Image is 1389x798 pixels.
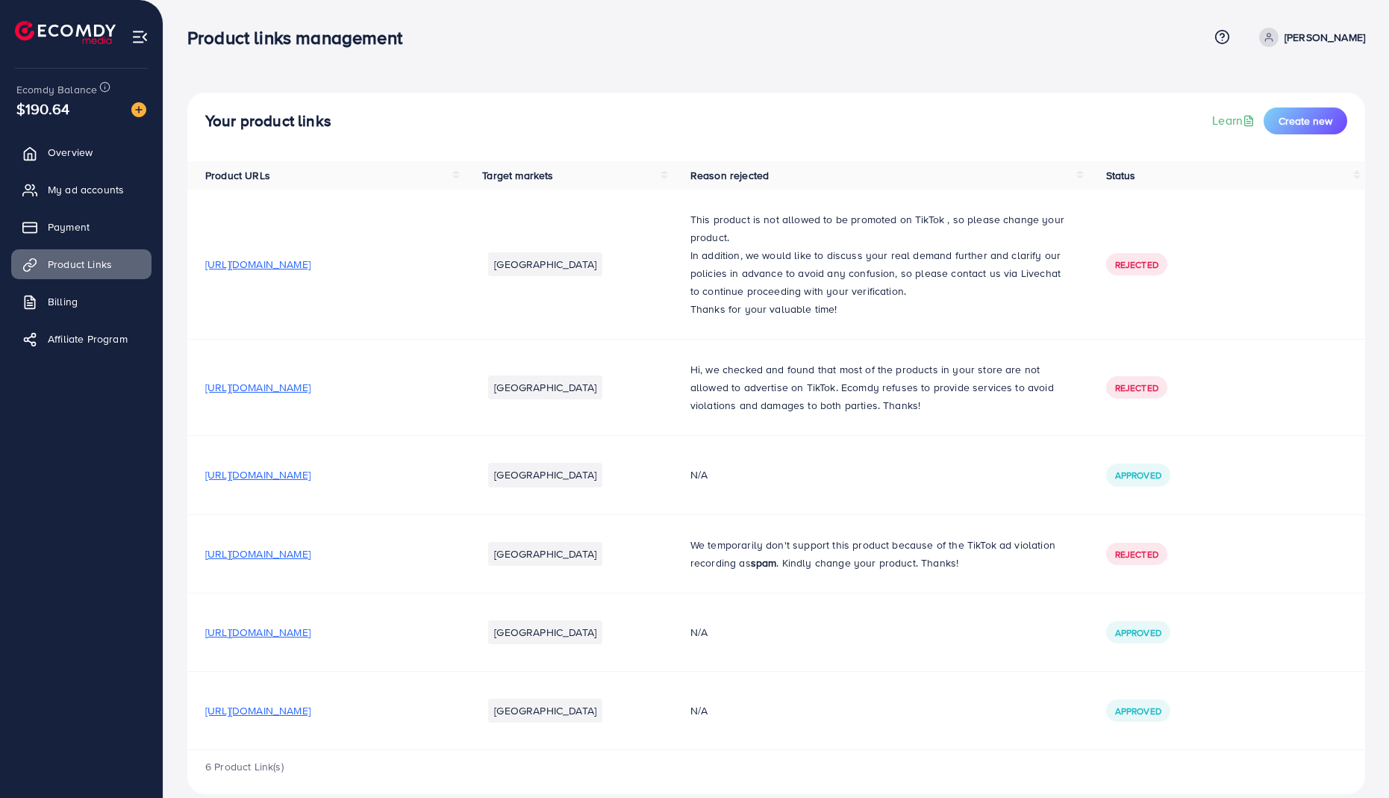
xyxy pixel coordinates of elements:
span: Billing [48,294,78,309]
span: Approved [1115,469,1161,481]
p: [PERSON_NAME] [1285,28,1365,46]
img: menu [131,28,149,46]
span: [URL][DOMAIN_NAME] [205,546,310,561]
li: [GEOGRAPHIC_DATA] [488,252,602,276]
h3: Product links management [187,27,414,49]
span: Approved [1115,705,1161,717]
p: Thanks for your valuable time! [690,300,1070,318]
iframe: Chat [1326,731,1378,787]
span: Create new [1279,113,1332,128]
li: [GEOGRAPHIC_DATA] [488,463,602,487]
span: N/A [690,467,708,482]
li: [GEOGRAPHIC_DATA] [488,699,602,723]
span: Affiliate Program [48,331,128,346]
span: Reason rejected [690,168,769,183]
strong: spam [751,555,777,570]
span: Rejected [1115,548,1158,561]
span: Approved [1115,626,1161,639]
p: In addition, we would like to discuss your real demand further and clarify our policies in advanc... [690,246,1070,300]
a: My ad accounts [11,175,152,205]
a: Payment [11,212,152,242]
a: Affiliate Program [11,324,152,354]
span: [URL][DOMAIN_NAME] [205,703,310,718]
p: We temporarily don't support this product because of the TikTok ad violation recording as . Kindl... [690,536,1070,572]
span: Rejected [1115,258,1158,271]
a: Product Links [11,249,152,279]
p: Hi, we checked and found that most of the products in your store are not allowed to advertise on ... [690,361,1070,414]
button: Create new [1264,107,1347,134]
span: Target markets [482,168,553,183]
span: N/A [690,625,708,640]
li: [GEOGRAPHIC_DATA] [488,375,602,399]
span: [URL][DOMAIN_NAME] [205,625,310,640]
span: Status [1106,168,1136,183]
img: logo [15,21,116,44]
p: This product is not allowed to be promoted on TikTok , so please change your product. [690,211,1070,246]
span: Ecomdy Balance [16,82,97,97]
span: [URL][DOMAIN_NAME] [205,257,310,272]
h4: Your product links [205,112,331,131]
span: Rejected [1115,381,1158,394]
a: Learn [1212,112,1258,129]
img: image [131,102,146,117]
li: [GEOGRAPHIC_DATA] [488,542,602,566]
span: [URL][DOMAIN_NAME] [205,467,310,482]
span: N/A [690,703,708,718]
a: Overview [11,137,152,167]
span: Overview [48,145,93,160]
span: Product URLs [205,168,270,183]
a: Billing [11,287,152,317]
span: [URL][DOMAIN_NAME] [205,380,310,395]
span: $190.64 [16,98,69,119]
a: [PERSON_NAME] [1253,28,1365,47]
li: [GEOGRAPHIC_DATA] [488,620,602,644]
span: Payment [48,219,90,234]
span: Product Links [48,257,112,272]
span: 6 Product Link(s) [205,759,284,774]
span: My ad accounts [48,182,124,197]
